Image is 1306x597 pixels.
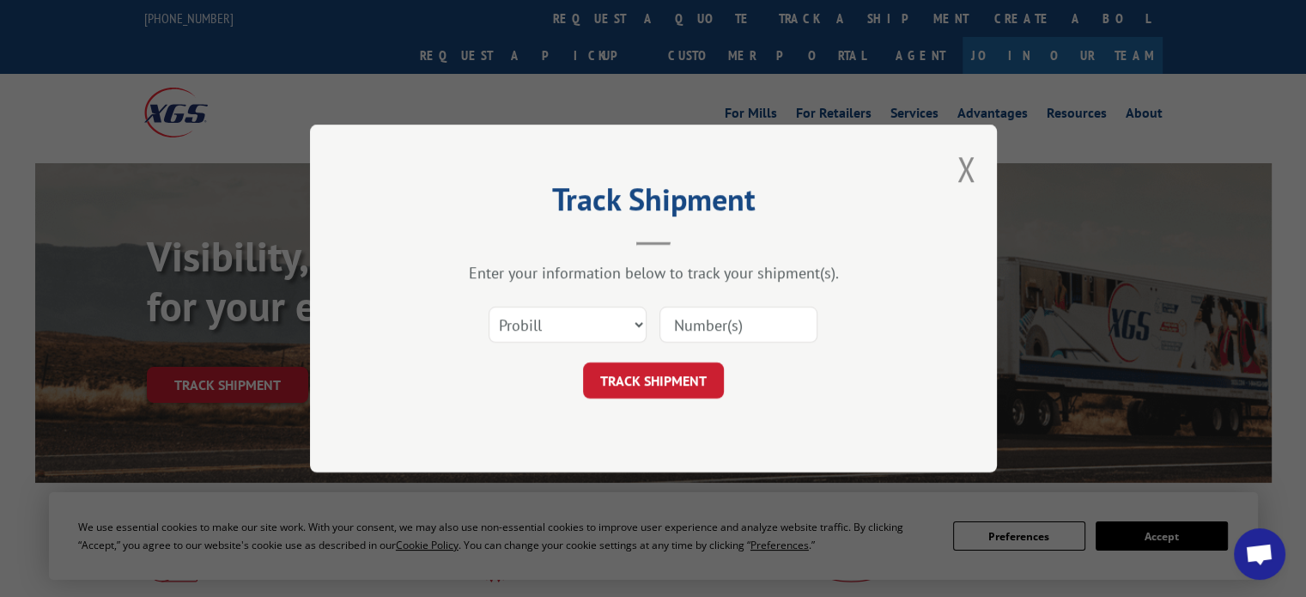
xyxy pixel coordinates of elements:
[396,263,911,283] div: Enter your information below to track your shipment(s).
[396,187,911,220] h2: Track Shipment
[957,146,975,192] button: Close modal
[583,362,724,399] button: TRACK SHIPMENT
[1234,528,1285,580] div: Open chat
[659,307,817,343] input: Number(s)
